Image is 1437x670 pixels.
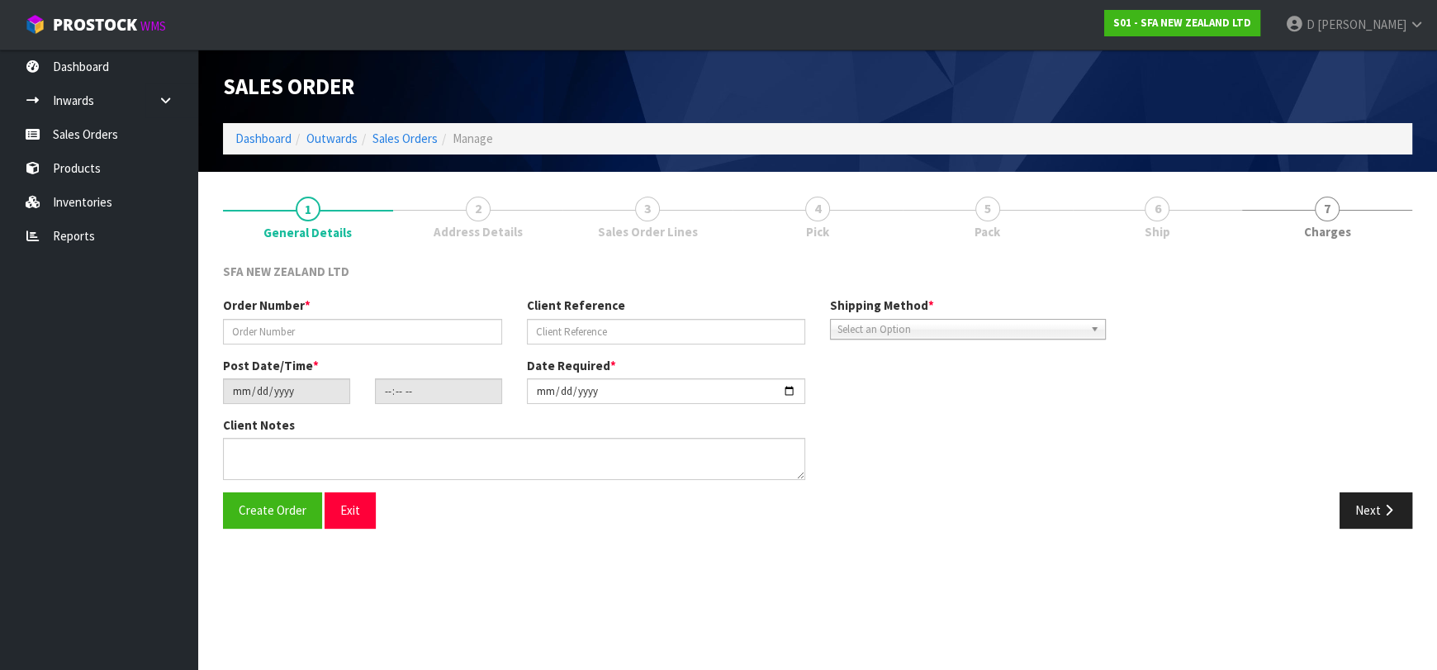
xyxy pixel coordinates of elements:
span: D [1307,17,1315,32]
label: Date Required [527,357,616,374]
span: Sales Order [223,73,354,100]
span: Create Order [239,502,306,518]
label: Client Reference [527,297,625,314]
span: [PERSON_NAME] [1317,17,1406,32]
label: Client Notes [223,416,295,434]
label: Post Date/Time [223,357,319,374]
a: Outwards [306,131,358,146]
span: Pack [975,223,1000,240]
input: Client Reference [527,319,806,345]
span: Select an Option [837,320,1084,340]
label: Shipping Method [830,297,934,314]
span: 7 [1315,197,1340,221]
span: Charges [1304,223,1351,240]
span: 6 [1145,197,1169,221]
span: 1 [296,197,320,221]
label: Order Number [223,297,311,314]
span: General Details [263,224,352,241]
span: Sales Order Lines [598,223,698,240]
button: Next [1340,492,1412,528]
span: General Details [223,250,1412,541]
span: 3 [635,197,660,221]
span: 4 [805,197,830,221]
span: Address Details [434,223,523,240]
img: cube-alt.png [25,14,45,35]
span: ProStock [53,14,137,36]
small: WMS [140,18,166,34]
input: Order Number [223,319,502,345]
span: Manage [453,131,493,146]
span: Pick [806,223,829,240]
span: 5 [975,197,1000,221]
strong: S01 - SFA NEW ZEALAND LTD [1113,16,1251,30]
span: 2 [466,197,491,221]
a: Sales Orders [372,131,438,146]
span: SFA NEW ZEALAND LTD [223,264,349,279]
span: Ship [1145,223,1170,240]
a: Dashboard [235,131,292,146]
button: Exit [325,492,376,528]
button: Create Order [223,492,322,528]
